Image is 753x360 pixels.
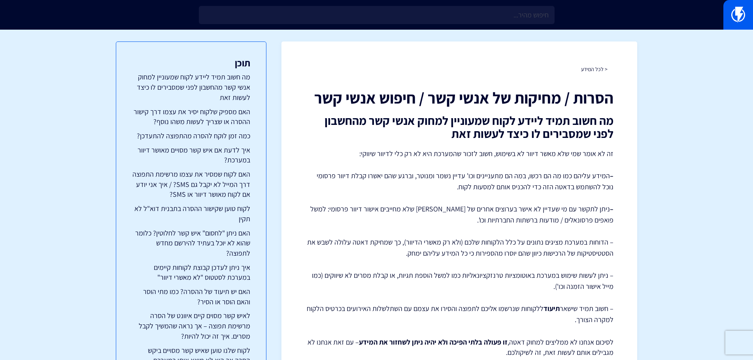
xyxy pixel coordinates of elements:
[132,311,250,341] a: לאיש קשר מסוים קיים איוונט של הסרה מרשימת תפוצה – אך נראה שהמשיך לקבל מסרים. איך זה יכול להיות?
[132,169,250,200] a: האם לקוח שמסיר את עצמו מרשימת התפוצה דרך המייל לא יקבל גם SMS? / איך אני יודע אם לקוח מאושר דיוור...
[132,58,250,68] h3: תוכן
[199,6,555,24] input: חיפוש מהיר...
[305,337,613,357] p: לסיכום אנחנו לא ממליצים למחוק דאטה, – עם זאת אנחנו לא מגבילים אותם לעשות זאת, זה לשיקולכם.
[132,145,250,165] a: איך לדעת אם איש קשר מסויים מאושר דיוור במערכת?
[610,171,613,180] strong: –
[132,107,250,127] a: האם מספיק שלקוח יסיר את עצמו דרך קישור ההסרה או שצריך לעשות משהו נוסף?
[544,304,560,313] strong: תיעוד
[132,204,250,224] a: לקוח טוען שקישור ההסרה בתבנית דוא"ל לא תקין
[305,148,613,325] p: זה לא אומר שמי שלא מאשר דיוור לא בשימוש, חשוב לזכור שהמערכת היא לא רק כלי לדיוור שיווקי: המידע על...
[132,262,250,283] a: איך ניתן לעדכן קבוצת לקוחות קיימים במערכת לסטטוס "לא מאשרי דיוור"
[132,228,250,258] a: האם ניתן "לחסום" איש קשר לחלוטין? כלומר שהוא לא יוכל בעתיד להירשם מחדש לתפוצה?
[305,89,613,106] h1: הסרות / מחיקות של אנשי קשר / חיפוש אנשי קשר
[610,204,613,213] strong: –
[581,66,608,73] a: < לכל המידע
[305,114,613,140] h2: מה חשוב תמיד ליידע לקוח שמעוניין למחוק אנשי קשר מהחשבון לפני שמסבירים לו כיצד לעשות זאת
[132,131,250,141] a: כמה זמן לוקח להסרה מהתפוצה להתעדכן?
[132,286,250,307] a: האם יש תיעוד של ההסרה? כמו מתי הוסר והאם הוסר או הסיר?
[359,337,508,347] strong: זו פעולה בלתי הפיכה ולא יהיה ניתן לשחזור את המידע
[132,72,250,102] a: מה חשוב תמיד ליידע לקוח שמעוניין למחוק אנשי קשר מהחשבון לפני שמסבירים לו כיצד לעשות זאת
